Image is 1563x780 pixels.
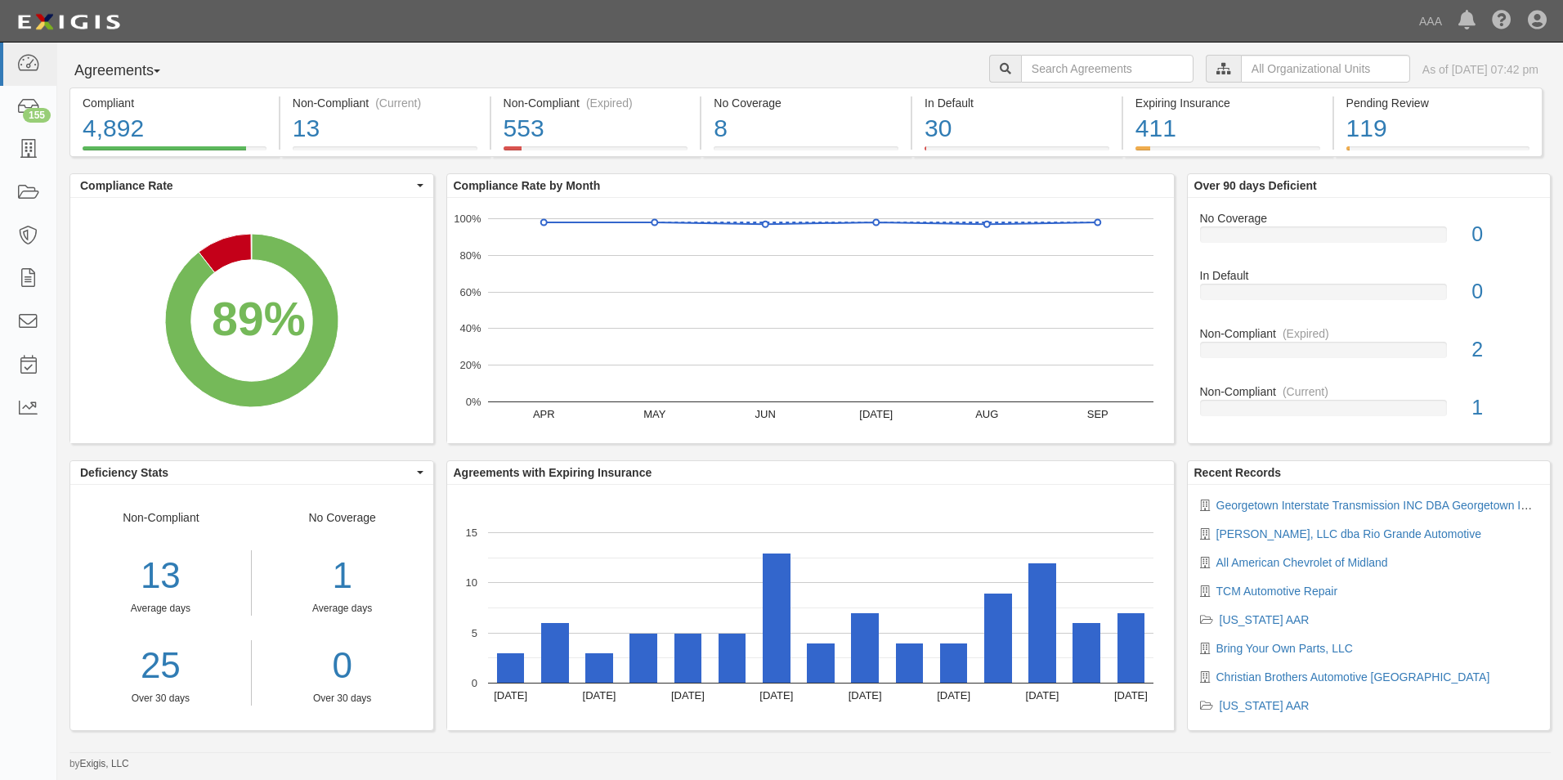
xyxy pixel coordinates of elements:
[80,464,413,481] span: Deficiency Stats
[912,146,1122,159] a: In Default30
[12,7,125,37] img: logo-5460c22ac91f19d4615b14bd174203de0afe785f0fc80cf4dbbc73dc1793850b.png
[1200,267,1538,325] a: In Default0
[848,689,881,702] text: [DATE]
[83,95,266,111] div: Compliant
[1422,61,1538,78] div: As of [DATE] 07:42 pm
[504,95,688,111] div: Non-Compliant (Expired)
[1194,466,1282,479] b: Recent Records
[1188,325,1551,342] div: Non-Compliant
[937,689,970,702] text: [DATE]
[471,677,477,689] text: 0
[212,286,306,353] div: 89%
[454,466,652,479] b: Agreements with Expiring Insurance
[1135,95,1320,111] div: Expiring Insurance
[454,213,481,225] text: 100%
[1283,325,1329,342] div: (Expired)
[375,95,421,111] div: (Current)
[293,111,477,146] div: 13
[714,95,898,111] div: No Coverage
[69,757,129,771] small: by
[1216,527,1481,540] a: [PERSON_NAME], LLC dba Rio Grande Automotive
[70,692,251,706] div: Over 30 days
[1113,689,1147,702] text: [DATE]
[491,146,701,159] a: Non-Compliant(Expired)553
[447,485,1174,730] svg: A chart.
[1123,146,1332,159] a: Expiring Insurance411
[70,198,433,443] svg: A chart.
[23,108,51,123] div: 155
[925,95,1109,111] div: In Default
[1459,220,1550,249] div: 0
[1135,111,1320,146] div: 411
[1241,55,1410,83] input: All Organizational Units
[701,146,911,159] a: No Coverage8
[714,111,898,146] div: 8
[586,95,633,111] div: (Expired)
[1194,179,1317,192] b: Over 90 days Deficient
[755,408,775,420] text: JUN
[70,602,251,616] div: Average days
[1459,335,1550,365] div: 2
[1200,210,1538,268] a: No Coverage0
[70,509,252,706] div: Non-Compliant
[264,692,421,706] div: Over 30 days
[670,689,704,702] text: [DATE]
[1200,325,1538,383] a: Non-Compliant(Expired)2
[454,179,601,192] b: Compliance Rate by Month
[582,689,616,702] text: [DATE]
[759,689,793,702] text: [DATE]
[70,640,251,692] a: 25
[925,111,1109,146] div: 30
[264,640,421,692] a: 0
[859,408,893,420] text: [DATE]
[1346,95,1530,111] div: Pending Review
[1216,670,1490,684] a: Christian Brothers Automotive [GEOGRAPHIC_DATA]
[465,396,481,408] text: 0%
[83,111,266,146] div: 4,892
[80,758,129,769] a: Exigis, LLC
[1492,11,1511,31] i: Help Center - Complianz
[459,249,481,262] text: 80%
[465,527,477,539] text: 15
[1021,55,1194,83] input: Search Agreements
[1459,393,1550,423] div: 1
[459,322,481,334] text: 40%
[70,174,433,197] button: Compliance Rate
[80,177,413,194] span: Compliance Rate
[1188,267,1551,284] div: In Default
[1346,111,1530,146] div: 119
[1459,277,1550,307] div: 0
[1086,408,1108,420] text: SEP
[1025,689,1059,702] text: [DATE]
[532,408,554,420] text: APR
[459,285,481,298] text: 60%
[494,689,527,702] text: [DATE]
[252,509,433,706] div: No Coverage
[264,602,421,616] div: Average days
[1200,383,1538,429] a: Non-Compliant(Current)1
[1220,699,1310,712] a: [US_STATE] AAR
[1216,642,1353,655] a: Bring Your Own Parts, LLC
[504,111,688,146] div: 553
[1216,585,1338,598] a: TCM Automotive Repair
[1188,383,1551,400] div: Non-Compliant
[1220,613,1310,626] a: [US_STATE] AAR
[465,576,477,589] text: 10
[459,359,481,371] text: 20%
[1283,383,1328,400] div: (Current)
[975,408,998,420] text: AUG
[264,550,421,602] div: 1
[280,146,490,159] a: Non-Compliant(Current)13
[70,550,251,602] div: 13
[293,95,477,111] div: Non-Compliant (Current)
[1188,210,1551,226] div: No Coverage
[1216,556,1388,569] a: All American Chevrolet of Midland
[69,146,279,159] a: Compliant4,892
[447,198,1174,443] svg: A chart.
[70,461,433,484] button: Deficiency Stats
[1411,5,1450,38] a: AAA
